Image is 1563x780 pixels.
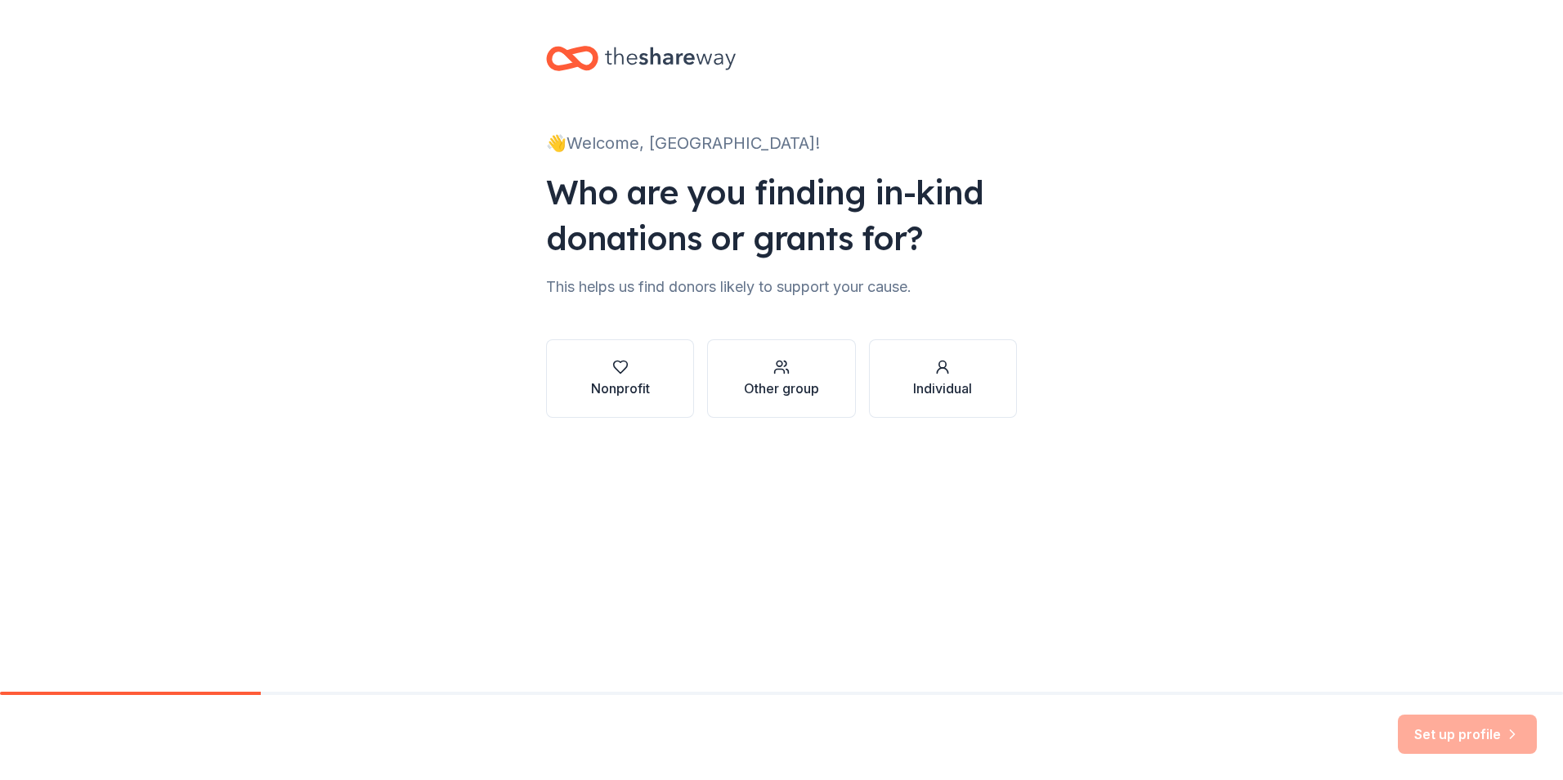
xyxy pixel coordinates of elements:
[913,379,972,398] div: Individual
[546,274,1017,300] div: This helps us find donors likely to support your cause.
[591,379,650,398] div: Nonprofit
[546,169,1017,261] div: Who are you finding in-kind donations or grants for?
[546,339,694,418] button: Nonprofit
[869,339,1017,418] button: Individual
[546,130,1017,156] div: 👋 Welcome, [GEOGRAPHIC_DATA]!
[707,339,855,418] button: Other group
[744,379,819,398] div: Other group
